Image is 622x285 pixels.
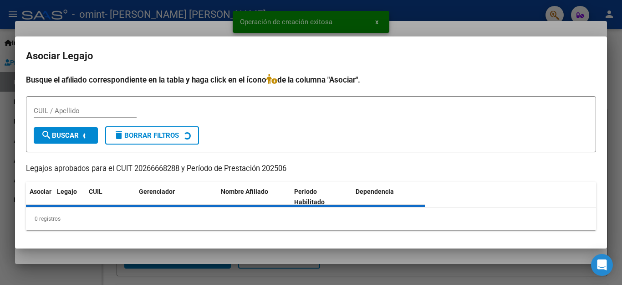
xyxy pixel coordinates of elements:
button: Buscar [34,127,98,144]
datatable-header-cell: Asociar [26,182,53,212]
span: Legajo [57,188,77,195]
span: Dependencia [356,188,394,195]
datatable-header-cell: Dependencia [352,182,425,212]
div: Open Intercom Messenger [591,254,613,276]
span: Buscar [41,131,79,140]
span: Asociar [30,188,51,195]
span: Periodo Habilitado [294,188,325,206]
datatable-header-cell: CUIL [85,182,135,212]
h2: Asociar Legajo [26,47,596,65]
p: Legajos aprobados para el CUIT 20266668288 y Período de Prestación 202506 [26,163,596,175]
datatable-header-cell: Gerenciador [135,182,217,212]
mat-icon: search [41,130,52,140]
div: 0 registros [26,207,596,230]
datatable-header-cell: Nombre Afiliado [217,182,291,212]
span: Nombre Afiliado [221,188,268,195]
span: Borrar Filtros [113,131,179,140]
span: Gerenciador [139,188,175,195]
mat-icon: delete [113,130,124,140]
datatable-header-cell: Legajo [53,182,85,212]
button: Borrar Filtros [105,126,199,145]
datatable-header-cell: Periodo Habilitado [291,182,352,212]
span: CUIL [89,188,102,195]
h4: Busque el afiliado correspondiente en la tabla y haga click en el ícono de la columna "Asociar". [26,74,596,86]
